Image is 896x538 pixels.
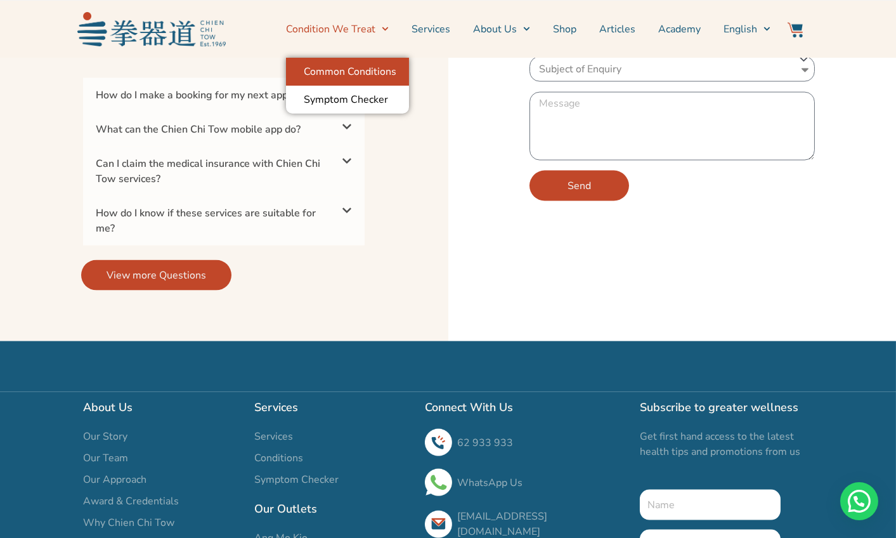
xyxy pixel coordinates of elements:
a: Our Team [84,450,242,466]
a: What can the Chien Chi Tow mobile app do? [96,122,301,136]
a: Why Chien Chi Tow [84,515,242,530]
a: Symptom Checker [286,86,409,114]
a: Services [412,13,450,45]
div: Can I claim the medical insurance with Chien Chi Tow services? [83,147,365,196]
a: Our Story [84,429,242,444]
input: Name [640,490,781,520]
div: How do I make a booking for my next appointment? [83,78,365,112]
p: Get first hand access to the latest health tips and promotions from us [640,429,813,459]
span: Symptom Checker [254,472,339,487]
span: Our Story [84,429,128,444]
button: Send [529,171,629,201]
a: Academy [658,13,701,45]
a: How do I make a booking for my next appointment? [96,88,334,102]
a: About Us [473,13,530,45]
span: Our Approach [84,472,147,487]
a: Conditions [254,450,412,466]
span: Send [568,178,591,194]
nav: Menu [232,13,771,45]
div: How do I know if these services are suitable for me? [83,196,365,246]
span: Why Chien Chi Tow [84,515,175,530]
a: WhatsApp Us [457,476,523,490]
a: Services [254,429,412,444]
img: Website Icon-03 [788,22,803,37]
h2: Our Outlets [254,500,412,518]
h2: Services [254,398,412,416]
ul: Condition We Treat [286,58,409,114]
a: View more Questions [81,260,231,291]
a: Shop [553,13,576,45]
a: English [724,13,770,45]
a: Symptom Checker [254,472,412,487]
a: Articles [599,13,635,45]
div: What can the Chien Chi Tow mobile app do? [83,112,365,147]
span: English [724,22,757,37]
a: 62 933 933 [457,436,513,450]
span: Our Team [84,450,129,466]
span: Award & Credentials [84,494,179,509]
h2: Subscribe to greater wellness [640,398,813,416]
a: How do I know if these services are suitable for me? [96,206,316,235]
h2: Connect With Us [425,398,627,416]
span: Conditions [254,450,303,466]
a: Our Approach [84,472,242,487]
span: View more Questions [107,268,206,282]
a: Can I claim the medical insurance with Chien Chi Tow services? [96,157,320,186]
span: Services [254,429,293,444]
a: Condition We Treat [286,13,389,45]
a: Award & Credentials [84,494,242,509]
a: Common Conditions [286,58,409,86]
h2: About Us [84,398,242,416]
